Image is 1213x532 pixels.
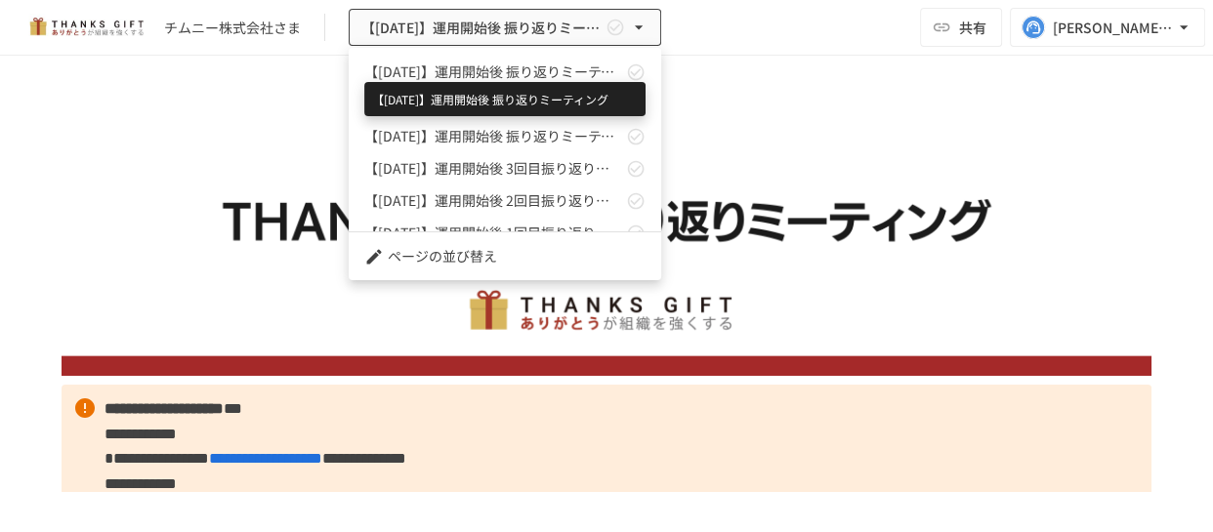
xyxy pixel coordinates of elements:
span: 【[DATE]】運用開始後 1回目振り返りミーティング [364,223,622,243]
span: 【[DATE]】運用開始後 2回目振り返りミーティング [364,190,622,211]
li: ページの並び替え [349,240,661,272]
span: 【[DATE]】運用開始後 振り返りミーティング [364,94,622,114]
span: 【[DATE]】運用開始後 振り返りミーティング [364,61,622,82]
span: 【[DATE]】運用開始後 振り返りミーティング [364,126,622,146]
span: 【[DATE]】運用開始後 3回目振り返りミーティング [364,158,622,179]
